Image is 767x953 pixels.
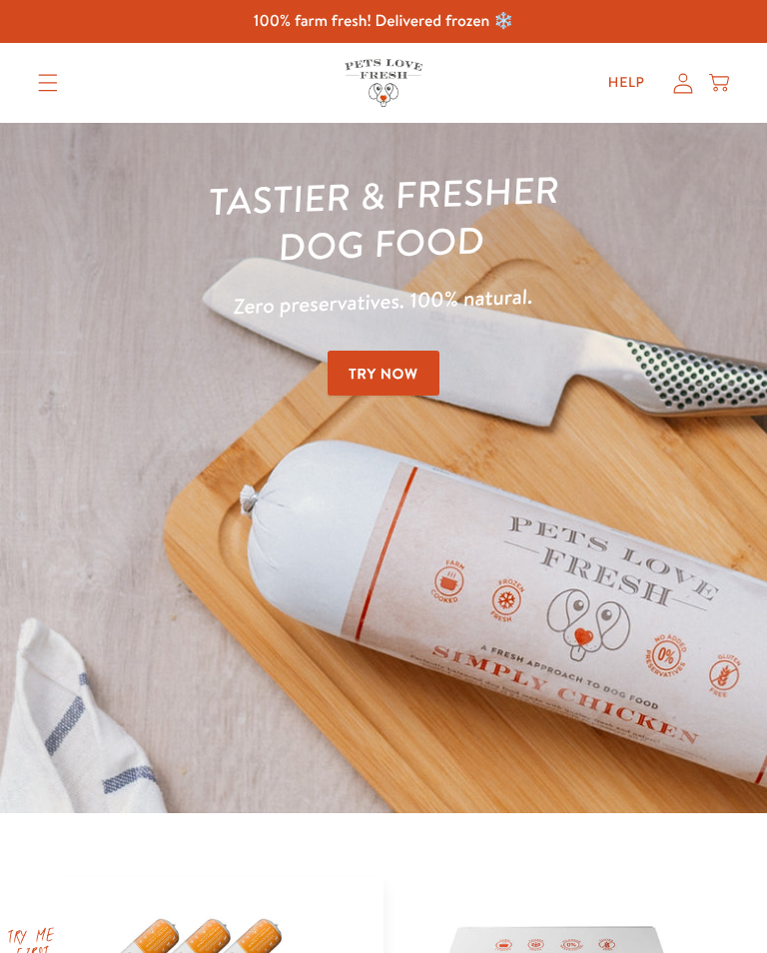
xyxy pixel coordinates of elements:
summary: Translation missing: en.sections.header.menu [22,58,74,108]
img: Pets Love Fresh [345,59,422,106]
h1: Tastier & fresher dog food [36,159,731,279]
p: Zero preservatives. 100% natural. [37,272,729,332]
a: Try Now [328,351,439,396]
a: Help [592,63,661,103]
